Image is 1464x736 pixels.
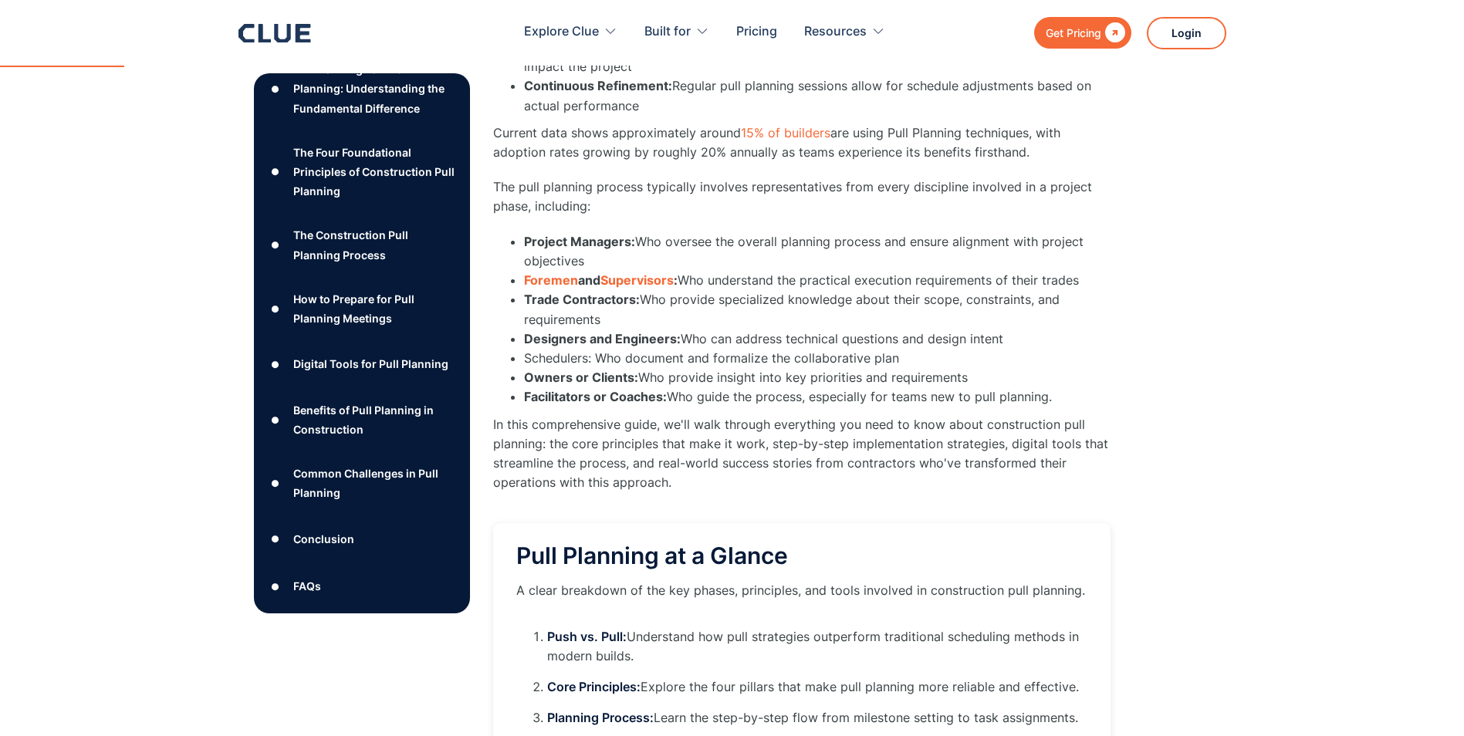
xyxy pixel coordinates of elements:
[524,234,635,249] strong: Project Managers:
[266,472,285,495] div: ●
[516,542,788,569] span: Pull Planning at a Glance
[266,353,458,376] a: ●Digital Tools for Pull Planning
[1147,17,1226,49] a: Login
[266,289,458,328] a: ●How to Prepare for Pull Planning Meetings
[493,177,1111,216] p: The pull planning process typically involves representatives from every discipline involved in a ...
[293,225,457,264] div: The Construction Pull Planning Process
[674,272,678,288] strong: :
[266,464,458,502] a: ●Common Challenges in Pull Planning
[266,77,285,100] div: ●
[524,331,681,346] strong: Designers and Engineers:
[524,389,667,404] strong: Facilitators or Coaches:
[644,8,709,56] div: Built for
[600,272,674,288] a: Supervisors
[266,575,458,598] a: ●FAQs
[266,400,458,439] a: ●Benefits of Pull Planning in Construction
[524,329,1111,349] li: Who can address technical questions and design intent
[266,528,285,551] div: ●
[524,368,1111,387] li: Who provide insight into key priorities and requirements
[524,78,672,93] strong: Continuous Refinement:
[524,349,1111,368] li: Schedulers: Who document and formalize the collaborative plan
[524,292,640,307] strong: Trade Contractors:
[293,59,457,118] div: Pull Planning vs. Push Planning: Understanding the Fundamental Difference
[547,708,1087,728] li: Learn the step-by-step flow from milestone setting to task assignments.
[293,464,457,502] div: Common Challenges in Pull Planning
[493,415,1111,493] p: In this comprehensive guide, we'll walk through everything you need to know about construction pu...
[524,76,1111,115] li: Regular pull planning sessions allow for schedule adjustments based on actual performance
[804,8,867,56] div: Resources
[266,575,285,598] div: ●
[547,710,654,725] strong: Planning Process:
[293,354,448,373] div: Digital Tools for Pull Planning
[524,8,617,56] div: Explore Clue
[266,225,458,264] a: ●The Construction Pull Planning Process
[293,400,457,439] div: Benefits of Pull Planning in Construction
[736,8,777,56] a: Pricing
[266,297,285,320] div: ●
[1034,17,1131,49] a: Get Pricing
[266,408,285,431] div: ●
[493,123,1111,162] p: Current data shows approximately around are using Pull Planning techniques, with adoption rates g...
[266,234,285,257] div: ●
[266,160,285,184] div: ●
[644,8,691,56] div: Built for
[547,677,1087,697] li: Explore the four pillars that make pull planning more reliable and effective.
[266,59,458,118] a: ●Pull Planning vs. Push Planning: Understanding the Fundamental Difference
[1046,23,1101,42] div: Get Pricing
[524,290,1111,329] li: Who provide specialized knowledge about their scope, constraints, and requirements
[804,8,885,56] div: Resources
[524,232,1111,271] li: Who oversee the overall planning process and ensure alignment with project objectives
[547,627,1087,666] li: Understand how pull strategies outperform traditional scheduling methods in modern builds.
[293,529,354,549] div: Conclusion
[524,387,1111,407] li: Who guide the process, especially for teams new to pull planning.
[524,8,599,56] div: Explore Clue
[293,576,321,596] div: FAQs
[741,125,830,140] a: 15% of builders
[266,143,458,201] a: ●The Four Foundational Principles of Construction Pull Planning
[293,289,457,328] div: How to Prepare for Pull Planning Meetings
[266,528,458,551] a: ●Conclusion
[516,581,1085,600] p: A clear breakdown of the key phases, principles, and tools involved in construction pull planning.
[266,353,285,376] div: ●
[524,271,1111,290] li: Who understand the practical execution requirements of their trades
[524,370,638,385] strong: Owners or Clients:
[578,272,600,288] strong: and
[293,143,457,201] div: The Four Foundational Principles of Construction Pull Planning
[547,629,627,644] strong: Push vs. Pull:
[547,679,641,694] strong: Core Principles:
[524,272,578,288] a: Foremen
[1101,23,1125,42] div: 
